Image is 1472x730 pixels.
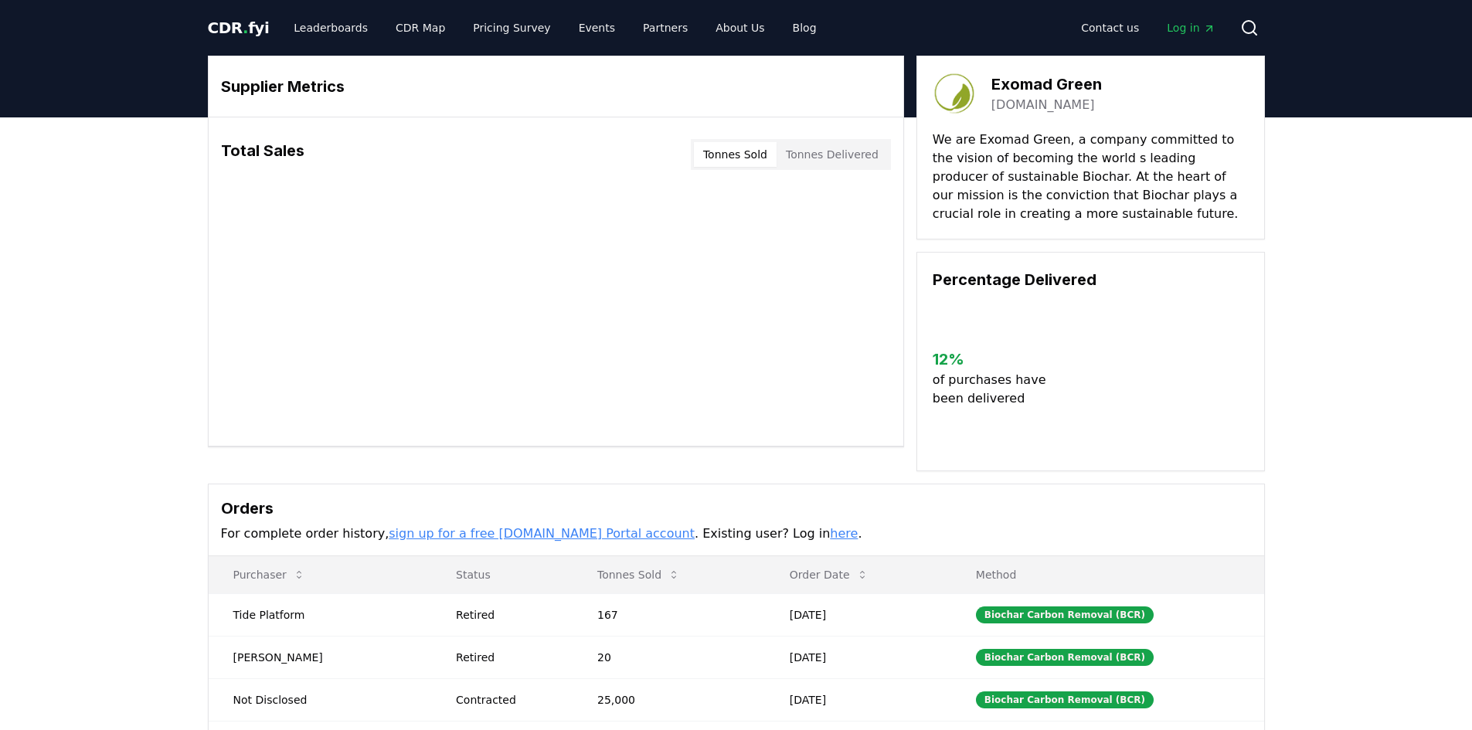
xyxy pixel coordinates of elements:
[933,371,1059,408] p: of purchases have been delivered
[777,142,888,167] button: Tonnes Delivered
[243,19,248,37] span: .
[208,19,270,37] span: CDR fyi
[976,606,1154,623] div: Biochar Carbon Removal (BCR)
[383,14,457,42] a: CDR Map
[221,139,304,170] h3: Total Sales
[573,636,765,678] td: 20
[964,567,1252,582] p: Method
[221,497,1252,520] h3: Orders
[933,131,1249,223] p: We are Exomad Green, a company committed to the vision of becoming the world s leading producer o...
[933,72,976,115] img: Exomad Green-logo
[1154,14,1227,42] a: Log in
[991,73,1102,96] h3: Exomad Green
[780,14,829,42] a: Blog
[631,14,700,42] a: Partners
[208,17,270,39] a: CDR.fyi
[976,649,1154,666] div: Biochar Carbon Removal (BCR)
[573,678,765,721] td: 25,000
[389,526,695,541] a: sign up for a free [DOMAIN_NAME] Portal account
[566,14,627,42] a: Events
[461,14,563,42] a: Pricing Survey
[830,526,858,541] a: here
[221,525,1252,543] p: For complete order history, . Existing user? Log in .
[209,678,432,721] td: Not Disclosed
[456,607,560,623] div: Retired
[933,348,1059,371] h3: 12 %
[209,593,432,636] td: Tide Platform
[765,593,951,636] td: [DATE]
[1167,20,1215,36] span: Log in
[573,593,765,636] td: 167
[976,691,1154,708] div: Biochar Carbon Removal (BCR)
[281,14,828,42] nav: Main
[703,14,777,42] a: About Us
[933,268,1249,291] h3: Percentage Delivered
[221,559,318,590] button: Purchaser
[1069,14,1227,42] nav: Main
[765,636,951,678] td: [DATE]
[991,96,1095,114] a: [DOMAIN_NAME]
[456,692,560,708] div: Contracted
[444,567,560,582] p: Status
[209,636,432,678] td: [PERSON_NAME]
[221,75,891,98] h3: Supplier Metrics
[694,142,777,167] button: Tonnes Sold
[777,559,881,590] button: Order Date
[456,650,560,665] div: Retired
[1069,14,1151,42] a: Contact us
[585,559,692,590] button: Tonnes Sold
[281,14,380,42] a: Leaderboards
[765,678,951,721] td: [DATE]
